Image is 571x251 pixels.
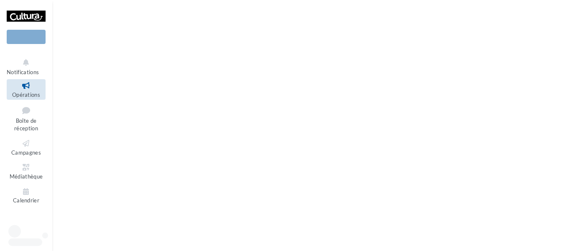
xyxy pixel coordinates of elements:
a: Campagnes [7,137,46,158]
a: Boîte de réception [7,103,46,134]
a: Opérations [7,79,46,100]
span: Calendrier [13,197,39,204]
span: Boîte de réception [14,117,38,132]
span: Campagnes [11,149,41,156]
div: Nouvelle campagne [7,30,46,44]
a: Médiathèque [7,161,46,181]
span: Notifications [7,69,39,75]
span: Médiathèque [10,173,43,180]
span: Opérations [12,91,40,98]
a: Calendrier [7,185,46,206]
